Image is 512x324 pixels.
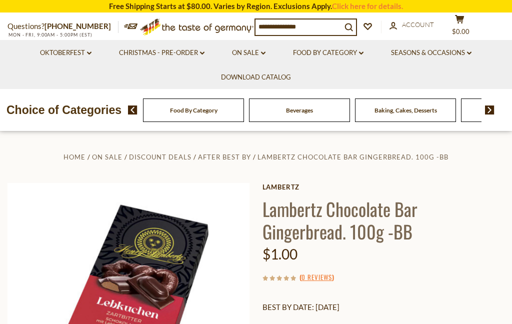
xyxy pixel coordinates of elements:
[262,197,504,242] h1: Lambertz Chocolate Bar Gingerbread. 100g -BB
[402,20,434,28] span: Account
[232,47,265,58] a: On Sale
[221,72,291,83] a: Download Catalog
[293,47,363,58] a: Food By Category
[92,153,122,161] a: On Sale
[262,183,504,191] a: Lambertz
[170,106,217,114] a: Food By Category
[389,19,434,30] a: Account
[452,27,469,35] span: $0.00
[391,47,471,58] a: Seasons & Occasions
[129,153,191,161] a: Discount Deals
[485,105,494,114] img: next arrow
[7,32,92,37] span: MON - FRI, 9:00AM - 5:00PM (EST)
[44,21,111,30] a: [PHONE_NUMBER]
[198,153,251,161] a: After Best By
[262,245,297,262] span: $1.00
[262,301,504,313] p: BEST BY DATE: [DATE]
[299,272,334,282] span: ( )
[301,272,332,283] a: 0 Reviews
[128,105,137,114] img: previous arrow
[257,153,448,161] a: Lambertz Chocolate Bar Gingerbread. 100g -BB
[119,47,204,58] a: Christmas - PRE-ORDER
[444,14,474,39] button: $0.00
[40,47,91,58] a: Oktoberfest
[7,20,118,33] p: Questions?
[374,106,437,114] a: Baking, Cakes, Desserts
[286,106,313,114] a: Beverages
[332,1,403,10] a: Click here for details.
[63,153,85,161] a: Home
